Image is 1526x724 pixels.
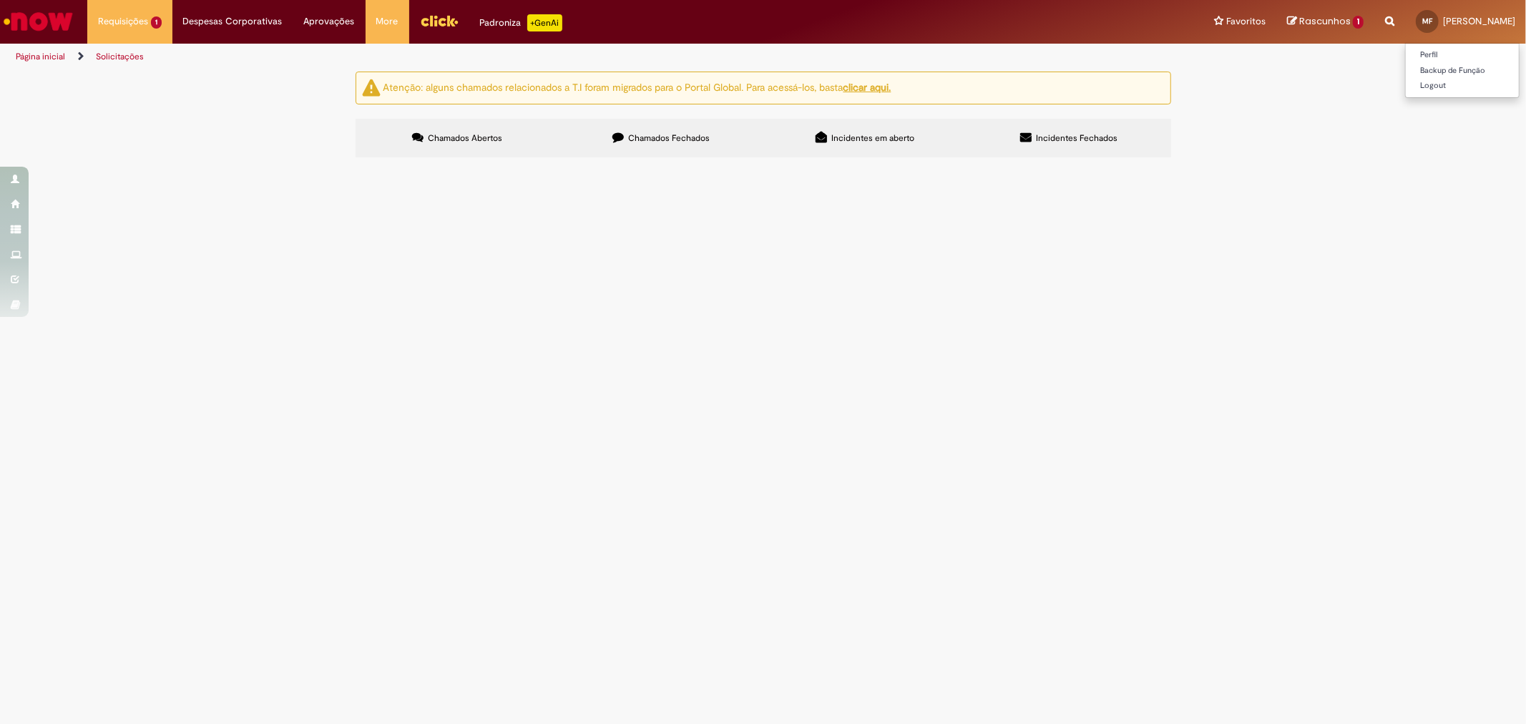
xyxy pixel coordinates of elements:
[831,132,914,144] span: Incidentes em aberto
[383,81,891,94] ng-bind-html: Atenção: alguns chamados relacionados a T.I foram migrados para o Portal Global. Para acessá-los,...
[1226,14,1266,29] span: Favoritos
[1406,63,1519,79] a: Backup de Função
[1406,78,1519,94] a: Logout
[151,16,162,29] span: 1
[843,81,891,94] a: clicar aqui.
[1406,47,1519,63] a: Perfil
[480,14,562,31] div: Padroniza
[1,7,75,36] img: ServiceNow
[1036,132,1117,144] span: Incidentes Fechados
[428,132,502,144] span: Chamados Abertos
[420,10,459,31] img: click_logo_yellow_360x200.png
[1353,16,1364,29] span: 1
[527,14,562,31] p: +GenAi
[1287,15,1364,29] a: Rascunhos
[16,51,65,62] a: Página inicial
[304,14,355,29] span: Aprovações
[1299,14,1351,28] span: Rascunhos
[628,132,710,144] span: Chamados Fechados
[183,14,283,29] span: Despesas Corporativas
[1422,16,1432,26] span: MF
[11,44,1007,70] ul: Trilhas de página
[1443,15,1515,27] span: [PERSON_NAME]
[98,14,148,29] span: Requisições
[376,14,398,29] span: More
[96,51,144,62] a: Solicitações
